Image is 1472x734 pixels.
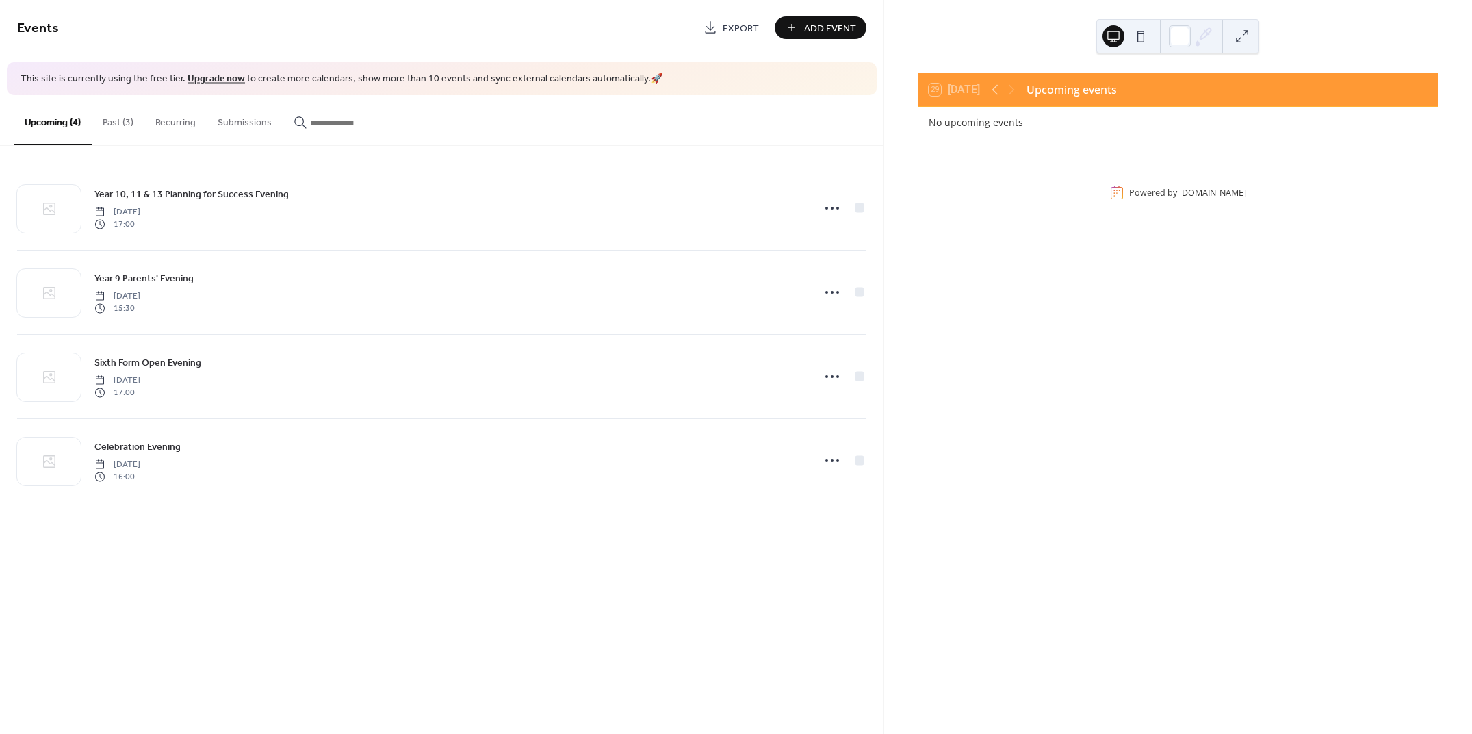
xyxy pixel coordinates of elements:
a: Year 10, 11 & 13 Planning for Success Evening [94,186,289,202]
span: 17:00 [94,387,140,399]
span: 17:00 [94,218,140,231]
span: Year 9 Parents' Evening [94,271,194,286]
div: Powered by [1129,187,1246,199]
a: Celebration Evening [94,439,181,455]
a: Sixth Form Open Evening [94,355,201,370]
span: [DATE] [94,290,140,302]
button: Past (3) [92,95,144,144]
a: Year 9 Parents' Evening [94,270,194,286]
div: No upcoming events [929,115,1428,129]
a: [DOMAIN_NAME] [1179,187,1246,199]
span: Export [723,21,759,36]
button: Add Event [775,16,866,39]
button: Upcoming (4) [14,95,92,145]
span: [DATE] [94,458,140,470]
span: 15:30 [94,303,140,315]
span: Events [17,15,59,42]
a: Upgrade now [188,70,245,88]
span: Celebration Evening [94,440,181,454]
span: Year 10, 11 & 13 Planning for Success Evening [94,187,289,201]
button: Submissions [207,95,283,144]
a: Export [693,16,769,39]
span: [DATE] [94,205,140,218]
div: Upcoming events [1026,81,1117,98]
span: [DATE] [94,374,140,386]
span: This site is currently using the free tier. to create more calendars, show more than 10 events an... [21,73,662,86]
span: 16:00 [94,471,140,483]
button: Recurring [144,95,207,144]
span: Add Event [804,21,856,36]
